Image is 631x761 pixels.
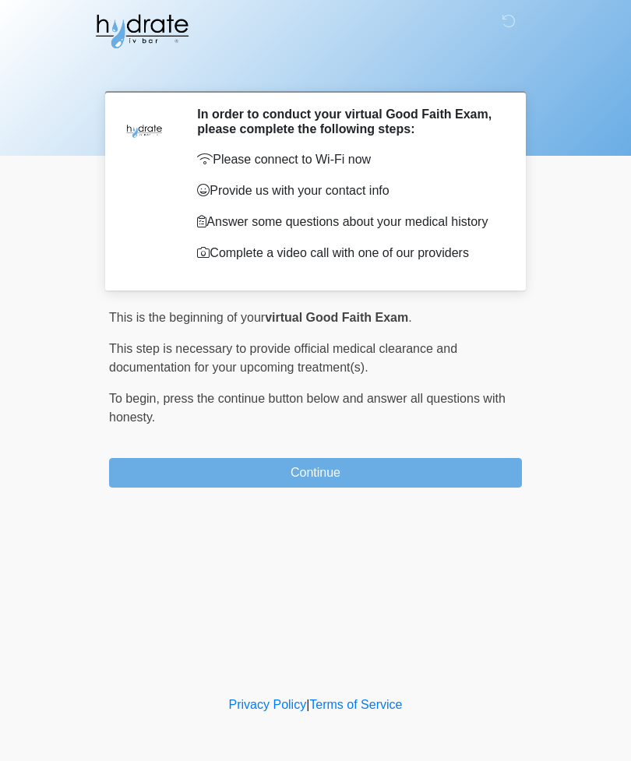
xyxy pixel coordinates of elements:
a: | [306,698,309,711]
h2: In order to conduct your virtual Good Faith Exam, please complete the following steps: [197,107,499,136]
a: Terms of Service [309,698,402,711]
button: Continue [109,458,522,488]
strong: virtual Good Faith Exam [265,311,408,324]
span: This step is necessary to provide official medical clearance and documentation for your upcoming ... [109,342,457,374]
h1: ‎ ‎ ‎ [97,56,534,85]
img: Agent Avatar [121,107,167,153]
img: Hydrate IV Bar - Fort Collins Logo [93,12,190,51]
a: Privacy Policy [229,698,307,711]
p: Provide us with your contact info [197,181,499,200]
p: Answer some questions about your medical history [197,213,499,231]
p: Complete a video call with one of our providers [197,244,499,262]
span: This is the beginning of your [109,311,265,324]
span: press the continue button below and answer all questions with honesty. [109,392,506,424]
p: Please connect to Wi-Fi now [197,150,499,169]
span: To begin, [109,392,163,405]
span: . [408,311,411,324]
